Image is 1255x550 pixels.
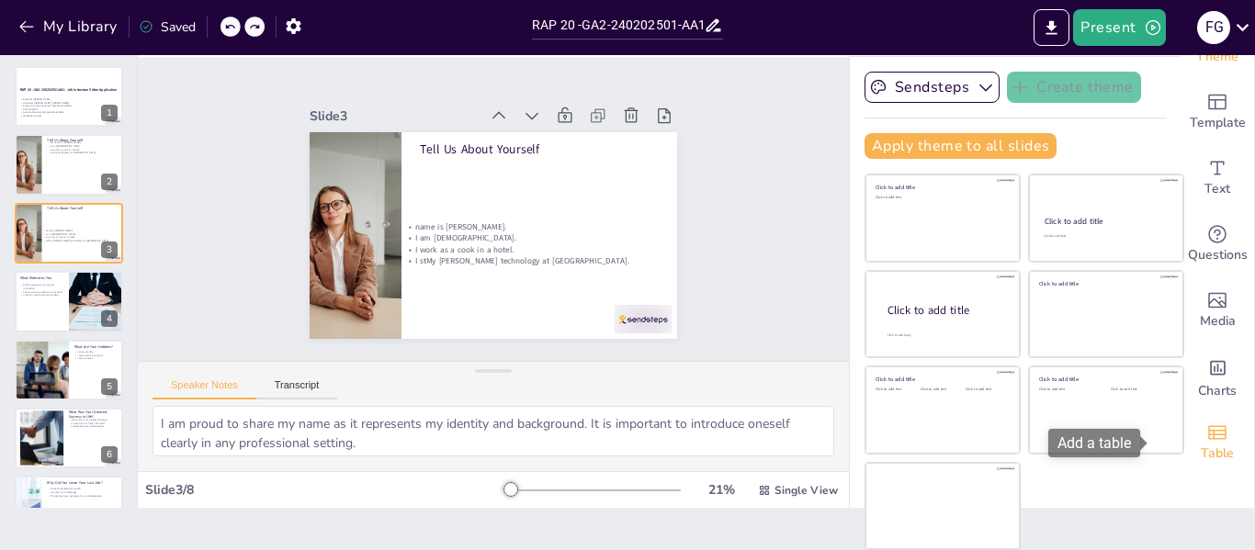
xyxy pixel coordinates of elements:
[15,203,123,264] div: 3
[23,98,50,102] span: Aprendiz [PERSON_NAME]
[888,333,1003,338] div: Click to add body
[47,140,118,144] p: My name is [PERSON_NAME].
[47,494,118,498] p: The decision was necessary for my development.
[47,144,118,148] p: I am [DEMOGRAPHIC_DATA].
[1200,311,1236,331] span: Media
[74,350,118,354] p: I enjoy reading.
[101,310,118,327] div: 4
[391,226,622,310] p: I stMy [PERSON_NAME] technology at [GEOGRAPHIC_DATA].
[47,491,118,495] p: I wanted new challenges.
[865,72,1000,103] button: Sendsteps
[439,121,672,211] p: Tell Us About Yourself
[47,148,118,152] p: I work as a cook in a hotel.
[101,105,118,121] div: 1
[42,229,113,232] p: name is [PERSON_NAME].
[921,387,962,392] div: Click to add text
[15,134,123,195] div: 2
[145,481,504,499] div: Slide 3 / 8
[876,196,1007,200] div: Click to add text
[15,340,123,400] div: 5
[101,446,118,463] div: 6
[394,215,625,299] p: I work as a cook in a hotel.
[47,151,118,154] p: I study technology at [GEOGRAPHIC_DATA].
[1198,381,1237,401] span: Charts
[1197,11,1230,44] div: F G
[74,356,118,360] p: I like to travel.
[1007,72,1141,103] button: Create theme
[401,193,632,277] p: name is [PERSON_NAME].
[14,12,125,41] button: My Library
[153,406,834,456] textarea: I am proud to share my name as it represents my identity and background. It is important to intro...
[1039,376,1170,383] div: Click to add title
[1181,410,1254,476] div: Add a table
[20,294,63,297] p: I want to make a positive impact.
[1190,113,1246,133] span: Template
[1044,234,1166,239] div: Click to add text
[345,55,512,124] div: Slide 3
[20,284,63,290] p: Family support is my primary motivation.
[101,241,118,258] div: 3
[23,101,69,105] span: Instructor [PERSON_NAME] [PERSON_NAME]
[23,111,63,115] span: Servicio Nacional de Aprendizaje SENA
[865,133,1057,159] button: Apply theme to all slides
[47,488,118,491] p: I sought professional growth.
[774,483,838,498] span: Single View
[15,66,123,127] div: 1
[47,206,118,211] p: Tell Us About Yourself
[139,18,196,36] div: Saved
[1181,79,1254,145] div: Add ready made slides
[1034,9,1069,46] button: Export to PowerPoint
[20,275,63,281] p: What Motivates You
[42,236,113,240] p: I work as a cook in a hotel.
[1197,9,1230,46] button: F G
[69,425,118,429] p: I appreciate my achievements.
[1048,429,1140,457] div: Add a table
[69,418,118,421] p: My family is my greatest treasure.
[101,174,118,190] div: 2
[20,88,118,93] strong: RAP 20 -GA2-240202501-AA1: Job Interview Video Application
[888,303,1005,319] div: Click to add title
[1188,245,1248,265] span: Questions
[1201,443,1234,464] span: Table
[47,137,118,142] p: Tell Us About Yourself
[256,379,338,399] button: Transcript
[1181,211,1254,277] div: Get real-time input from your audience
[20,290,63,294] p: I have a strong ambition to succeed.
[532,12,704,39] input: Insert title
[153,379,256,399] button: Speaker Notes
[74,343,118,349] p: What Are Your Hobbies?
[1181,277,1254,343] div: Add images, graphics, shapes or video
[699,481,743,499] div: 21 %
[23,115,41,118] span: Modalidad virtual
[966,387,1007,392] div: Click to add text
[23,107,38,111] span: Ficha 3235973
[69,421,118,425] p: I work hand in hand with God.
[47,480,118,486] p: Why Did You Leave Your Last Job?
[876,376,1007,383] div: Click to add title
[101,378,118,395] div: 5
[1111,387,1169,392] div: Click to add text
[1204,179,1230,199] span: Text
[15,271,123,331] div: 4
[69,410,118,420] p: What Was Your Greatest Success in Life?
[1196,47,1238,67] span: Theme
[42,232,113,236] p: I am [DEMOGRAPHIC_DATA].
[1073,9,1165,46] button: Present
[15,408,123,468] div: 6
[1039,387,1097,392] div: Click to add text
[42,239,113,242] p: I stMy [PERSON_NAME] technology at [GEOGRAPHIC_DATA].
[1181,145,1254,211] div: Add text boxes
[876,387,917,392] div: Click to add text
[1181,343,1254,410] div: Add charts and graphs
[398,204,628,288] p: I am [DEMOGRAPHIC_DATA].
[23,105,72,108] span: Programa Coordinación en procesos logísticos
[1045,216,1167,227] div: Click to add title
[876,184,1007,191] div: Click to add title
[1039,279,1170,286] div: Click to add title
[74,354,118,357] p: I love listening to music.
